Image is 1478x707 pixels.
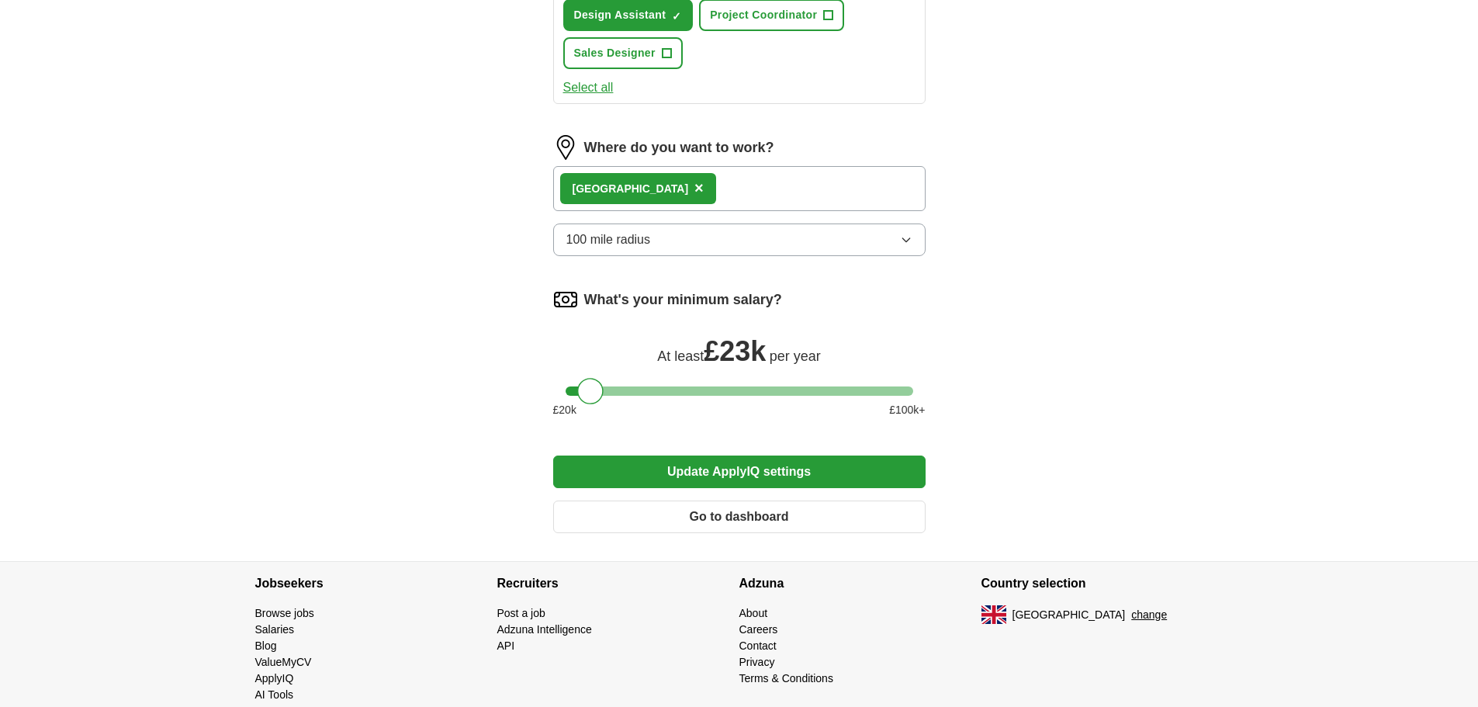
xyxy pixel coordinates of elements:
a: Post a job [497,607,545,619]
span: ✓ [672,10,681,23]
a: Contact [739,639,777,652]
label: What's your minimum salary? [584,289,782,310]
a: ValueMyCV [255,656,312,668]
span: £ 20 k [553,402,576,418]
a: About [739,607,768,619]
a: API [497,639,515,652]
a: Browse jobs [255,607,314,619]
button: change [1131,607,1167,623]
span: × [694,179,704,196]
span: per year [770,348,821,364]
a: Careers [739,623,778,636]
img: location.png [553,135,578,160]
a: Blog [255,639,277,652]
img: UK flag [981,605,1006,624]
div: [GEOGRAPHIC_DATA] [573,181,689,197]
a: ApplyIQ [255,672,294,684]
button: Sales Designer [563,37,683,69]
span: 100 mile radius [566,230,651,249]
label: Where do you want to work? [584,137,774,158]
span: Project Coordinator [710,7,817,23]
img: salary.png [553,287,578,312]
button: 100 mile radius [553,224,926,256]
span: £ 23k [704,335,766,367]
span: Design Assistant [574,7,666,23]
a: Privacy [739,656,775,668]
span: [GEOGRAPHIC_DATA] [1012,607,1126,623]
button: Go to dashboard [553,501,926,533]
span: At least [657,348,704,364]
button: Update ApplyIQ settings [553,456,926,488]
a: Terms & Conditions [739,672,833,684]
a: AI Tools [255,688,294,701]
button: Select all [563,78,614,97]
button: × [694,177,704,200]
span: Sales Designer [574,45,656,61]
span: £ 100 k+ [889,402,925,418]
h4: Country selection [981,562,1224,605]
a: Adzuna Intelligence [497,623,592,636]
a: Salaries [255,623,295,636]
